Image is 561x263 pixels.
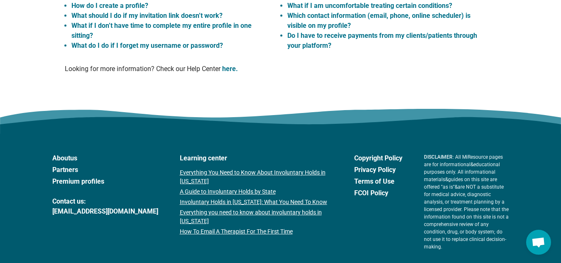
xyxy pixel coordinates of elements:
[180,153,333,163] a: Learning center
[287,32,477,49] a: Do I have to receive payments from my clients/patients through your platform?
[71,2,148,10] a: How do I create a profile?
[180,227,333,236] a: How To Email A Therapist For The First Time
[180,208,333,226] a: Everything you need to know about involuntary holds in [US_STATE]
[180,187,333,196] a: A Guide to Involuntary Holds by State
[180,168,333,186] a: Everything You Need to Know About Involuntary Holds in [US_STATE]
[424,154,453,160] span: DISCLAIMER
[354,153,402,163] a: Copyright Policy
[287,12,470,29] a: Which contact information (email, phone, online scheduler) is visible on my profile?
[52,153,158,163] a: Aboutus
[52,197,158,206] span: Contact us:
[71,12,223,20] a: What should I do if my invitation link doesn’t work?
[52,206,158,216] a: [EMAIL_ADDRESS][DOMAIN_NAME]
[354,188,402,198] a: FCOI Policy
[354,177,402,187] a: Terms of Use
[71,42,223,49] a: What do I do if I forget my username or password?
[287,2,452,10] a: What if I am uncomfortable treating certain conditions?
[71,22,252,39] a: What if I don’t have time to complete my entire profile in one sitting?
[52,165,158,175] a: Partners
[180,198,333,206] a: Involuntary Holds in [US_STATE]: What You Need To Know
[52,177,158,187] a: Premium profiles
[526,230,551,255] a: Open chat
[354,165,402,175] a: Privacy Policy
[222,65,238,73] a: here.
[65,64,497,74] p: Looking for more information? Check our Help Center
[424,153,509,251] p: : All MiResource pages are for informational & educational purposes only. All informational mater...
